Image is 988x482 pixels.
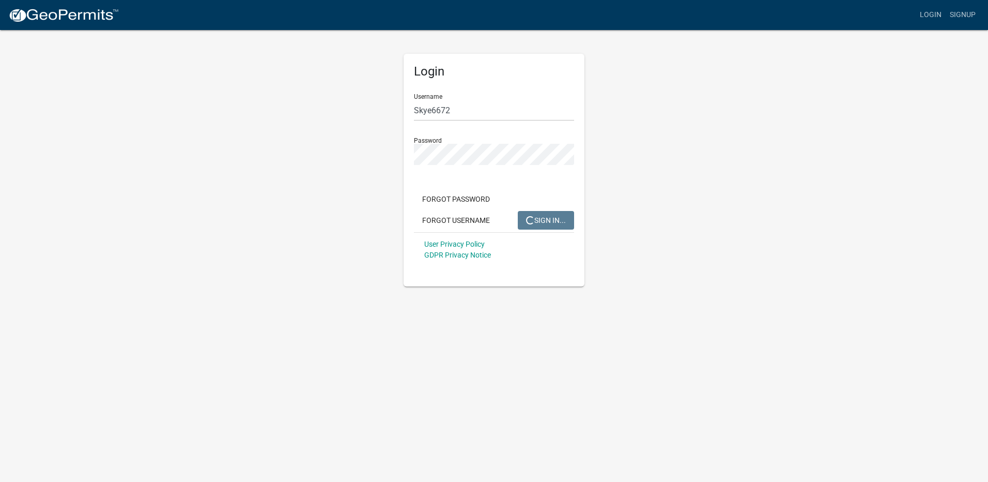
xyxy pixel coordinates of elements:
[424,240,485,248] a: User Privacy Policy
[916,5,946,25] a: Login
[414,211,498,230] button: Forgot Username
[526,216,566,224] span: SIGN IN...
[424,251,491,259] a: GDPR Privacy Notice
[414,64,574,79] h5: Login
[946,5,980,25] a: Signup
[414,190,498,208] button: Forgot Password
[518,211,574,230] button: SIGN IN...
